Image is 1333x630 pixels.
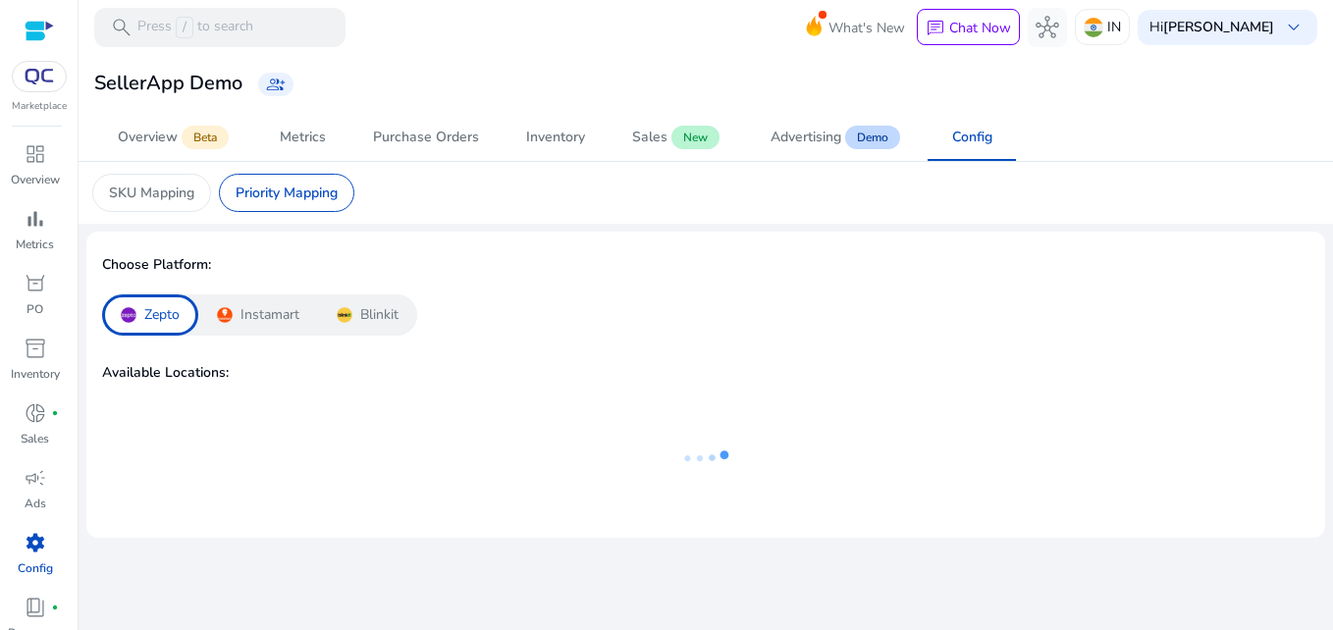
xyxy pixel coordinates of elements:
[12,99,67,114] p: Marketplace
[845,126,900,149] span: Demo
[217,307,233,323] img: Instamart
[360,305,399,325] p: Blinkit
[24,531,47,554] span: settings
[24,401,47,425] span: donut_small
[24,337,47,360] span: inventory_2
[1282,16,1306,39] span: keyboard_arrow_down
[24,466,47,490] span: campaign
[1028,8,1067,47] button: hub
[266,75,286,94] span: group_add
[137,17,253,38] p: Press to search
[11,365,60,383] p: Inventory
[182,126,229,149] span: Beta
[1036,16,1059,39] span: hub
[926,19,945,38] span: chat
[25,495,46,512] p: Ads
[771,131,841,144] div: Advertising
[236,183,338,203] p: Priority Mapping
[949,19,1011,37] p: Chat Now
[118,131,178,144] div: Overview
[917,9,1020,46] button: chatChat Now
[11,171,60,188] p: Overview
[18,559,53,577] p: Config
[337,307,352,323] img: Blinkit
[102,255,1309,275] h4: Choose Platform:
[671,126,720,149] span: New
[109,183,194,203] p: SKU Mapping
[1149,21,1274,34] p: Hi
[1107,10,1121,44] p: IN
[24,272,47,295] span: orders
[94,72,242,95] h3: SellerApp Demo
[51,604,59,611] span: fiber_manual_record
[1084,18,1103,37] img: in.svg
[526,131,585,144] div: Inventory
[1163,18,1274,36] b: [PERSON_NAME]
[22,69,57,84] img: QC-logo.svg
[24,207,47,231] span: bar_chart
[144,305,180,325] p: Zepto
[16,236,54,253] p: Metrics
[24,142,47,166] span: dashboard
[51,409,59,417] span: fiber_manual_record
[952,131,992,144] div: Config
[110,16,133,39] span: search
[258,73,293,96] a: group_add
[280,131,326,144] div: Metrics
[21,430,49,447] p: Sales
[102,363,1309,383] h4: Available Locations:
[176,17,193,38] span: /
[27,300,43,318] p: PO
[240,305,299,325] p: Instamart
[632,131,667,144] div: Sales
[828,11,905,45] span: What's New
[373,131,479,144] div: Purchase Orders
[121,307,136,323] img: Zepto
[24,596,47,619] span: book_4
